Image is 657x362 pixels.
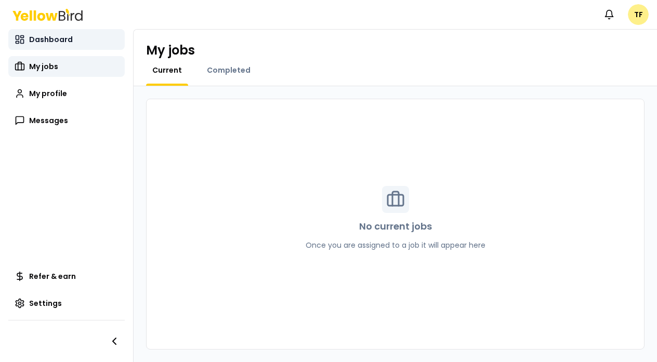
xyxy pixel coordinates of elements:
span: My profile [29,88,67,99]
span: Messages [29,115,68,126]
span: Refer & earn [29,271,76,281]
span: Completed [207,65,251,75]
p: No current jobs [359,219,432,234]
a: Settings [8,293,125,314]
span: Settings [29,298,62,309]
a: My profile [8,83,125,104]
span: My jobs [29,61,58,72]
a: Completed [201,65,257,75]
a: Current [146,65,188,75]
span: TF [628,4,649,25]
a: Refer & earn [8,266,125,287]
a: Dashboard [8,29,125,50]
a: My jobs [8,56,125,77]
h1: My jobs [146,42,195,59]
p: Once you are assigned to a job it will appear here [306,240,485,250]
span: Current [152,65,182,75]
a: Messages [8,110,125,131]
span: Dashboard [29,34,73,45]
